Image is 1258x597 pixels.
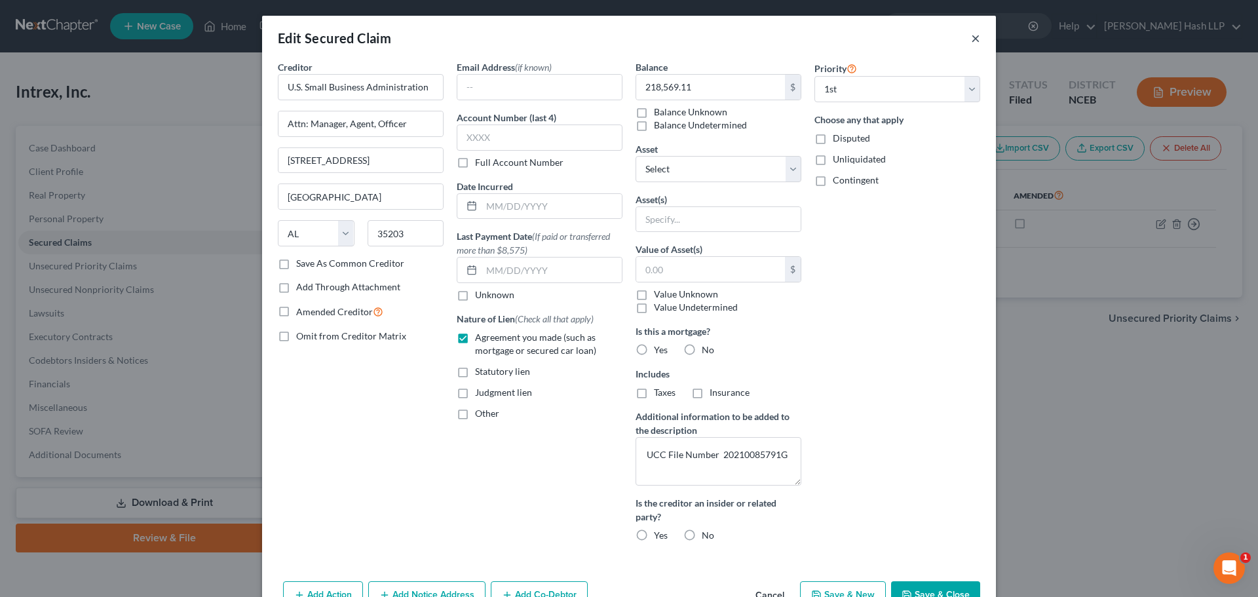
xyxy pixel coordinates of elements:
label: Add Through Attachment [296,280,400,294]
span: Contingent [833,174,879,185]
span: No [702,344,714,355]
span: Other [475,408,499,419]
label: Balance Undetermined [654,119,747,132]
label: Value Unknown [654,288,718,301]
span: Statutory lien [475,366,530,377]
label: Choose any that apply [814,113,980,126]
input: Enter zip... [368,220,444,246]
input: Search creditor by name... [278,74,444,100]
label: Last Payment Date [457,229,622,257]
label: Additional information to be added to the description [636,410,801,437]
span: Insurance [710,387,750,398]
span: Omit from Creditor Matrix [296,330,406,341]
label: Includes [636,367,801,381]
label: Balance Unknown [654,106,727,119]
span: Asset [636,144,658,155]
span: Creditor [278,62,313,73]
label: Full Account Number [475,156,563,169]
input: Enter address... [278,111,443,136]
label: Asset(s) [636,193,667,206]
span: Amended Creditor [296,306,373,317]
label: Is the creditor an insider or related party? [636,496,801,524]
label: Priority [814,60,857,76]
label: Save As Common Creditor [296,257,404,270]
input: XXXX [457,125,622,151]
input: -- [457,75,622,100]
iframe: Intercom live chat [1213,552,1245,584]
input: MM/DD/YYYY [482,258,622,282]
input: 0.00 [636,75,785,100]
span: Taxes [654,387,676,398]
span: (Check all that apply) [515,313,594,324]
span: Yes [654,344,668,355]
div: $ [785,257,801,282]
label: Value of Asset(s) [636,242,702,256]
span: Yes [654,530,668,541]
span: Agreement you made (such as mortgage or secured car loan) [475,332,596,356]
button: × [971,30,980,46]
label: Account Number (last 4) [457,111,556,125]
span: (If paid or transferred more than $8,575) [457,231,610,256]
input: Specify... [636,207,801,232]
label: Is this a mortgage? [636,324,801,338]
span: No [702,530,714,541]
span: (if known) [515,62,552,73]
span: Disputed [833,132,870,144]
label: Date Incurred [457,180,513,193]
label: Email Address [457,60,552,74]
label: Nature of Lien [457,312,594,326]
label: Balance [636,60,668,74]
label: Unknown [475,288,514,301]
input: Enter city... [278,184,443,209]
span: Judgment lien [475,387,532,398]
div: Edit Secured Claim [278,29,391,47]
input: Apt, Suite, etc... [278,148,443,173]
input: 0.00 [636,257,785,282]
div: $ [785,75,801,100]
span: Unliquidated [833,153,886,164]
span: 1 [1240,552,1251,563]
input: MM/DD/YYYY [482,194,622,219]
label: Value Undetermined [654,301,738,314]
